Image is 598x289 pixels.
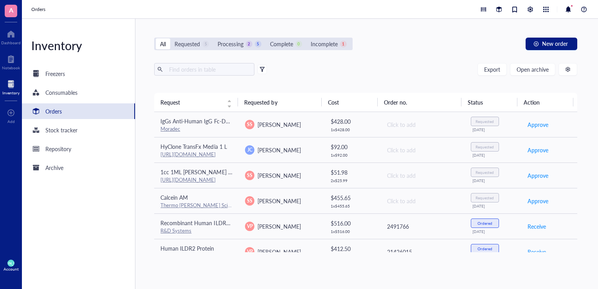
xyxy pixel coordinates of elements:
[22,85,135,100] a: Consumables
[331,143,374,151] div: $ 92.00
[247,121,252,128] span: SS
[340,41,347,47] div: 1
[247,223,253,230] span: VP
[331,204,374,208] div: 1 x $ 455.65
[517,93,573,112] th: Action
[477,246,492,251] div: Ordered
[160,201,241,209] a: Thermo [PERSON_NAME] Scientific
[311,40,338,48] div: Incomplete
[45,69,65,78] div: Freezers
[160,117,341,125] span: IgGs Anti-Human IgG Fc-Duocarmycin DM Antibody with Cleavable Linker
[331,117,374,126] div: $ 428.00
[258,121,301,128] span: [PERSON_NAME]
[472,178,515,183] div: [DATE]
[7,119,15,124] div: Add
[160,219,286,227] span: Recombinant Human ILDR1 Fc Chimera Protein, CF
[2,90,20,95] div: Inventory
[380,239,465,264] td: 21426015
[331,127,374,132] div: 1 x $ 428.00
[218,40,243,48] div: Processing
[387,146,458,154] div: Click to add
[510,63,555,76] button: Open archive
[247,248,253,255] span: VP
[160,40,166,48] div: All
[331,244,374,253] div: $ 412.50
[258,222,301,230] span: [PERSON_NAME]
[477,63,507,76] button: Export
[160,125,180,132] a: Moradec
[202,41,209,47] div: 5
[461,93,517,112] th: Status
[476,195,494,200] div: Requested
[160,227,191,234] a: R&D Systems
[476,170,494,175] div: Requested
[22,38,135,53] div: Inventory
[387,197,458,205] div: Click to add
[160,168,464,176] span: 1cc 1ML [PERSON_NAME] with 27G 1/2 needl Individual Packaging Disposable Industrial, laboratory, ...
[22,122,135,138] a: Stock tracker
[9,5,13,15] span: A
[331,153,374,157] div: 1 x $ 92.00
[472,204,515,208] div: [DATE]
[258,197,301,205] span: [PERSON_NAME]
[528,247,546,256] span: Receive
[380,163,465,188] td: Click to add
[526,38,577,50] button: New order
[255,41,261,47] div: 5
[380,188,465,213] td: Click to add
[258,248,301,256] span: [PERSON_NAME]
[472,229,515,234] div: [DATE]
[160,143,227,150] span: HyClone TransFx Media 1 L
[246,41,252,47] div: 2
[258,146,301,154] span: [PERSON_NAME]
[45,126,77,134] div: Stock tracker
[22,66,135,81] a: Freezers
[528,146,548,154] span: Approve
[528,120,548,129] span: Approve
[527,246,546,258] button: Receive
[331,193,374,202] div: $ 455.65
[476,144,494,149] div: Requested
[387,120,458,129] div: Click to add
[31,5,47,13] a: Orders
[160,98,222,107] span: Request
[154,38,352,50] div: segmented control
[45,163,63,172] div: Archive
[258,172,301,179] span: [PERSON_NAME]
[477,221,492,226] div: Ordered
[331,219,374,228] div: $ 516.00
[331,229,374,234] div: 1 x $ 516.00
[527,220,546,233] button: Receive
[247,146,252,154] span: JC
[154,93,238,112] th: Request
[527,195,549,207] button: Approve
[331,168,374,177] div: $ 51.98
[2,53,20,70] a: Notebook
[387,222,458,231] div: 2491766
[22,141,135,157] a: Repository
[1,40,21,45] div: Dashboard
[1,28,21,45] a: Dashboard
[387,247,458,256] div: 21426015
[528,171,548,180] span: Approve
[22,160,135,175] a: Archive
[542,40,568,47] span: New order
[378,93,461,112] th: Order no.
[517,66,549,72] span: Open archive
[247,197,252,204] span: SS
[380,112,465,137] td: Click to add
[45,107,62,116] div: Orders
[527,144,549,156] button: Approve
[2,65,20,70] div: Notebook
[270,40,293,48] div: Complete
[160,244,214,252] span: Human ILDR2 Protein
[484,66,500,72] span: Export
[472,127,515,132] div: [DATE]
[22,103,135,119] a: Orders
[295,41,302,47] div: 0
[45,144,71,153] div: Repository
[331,178,374,183] div: 2 x $ 25.99
[527,118,549,131] button: Approve
[166,63,251,75] input: Find orders in table
[4,267,19,271] div: Account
